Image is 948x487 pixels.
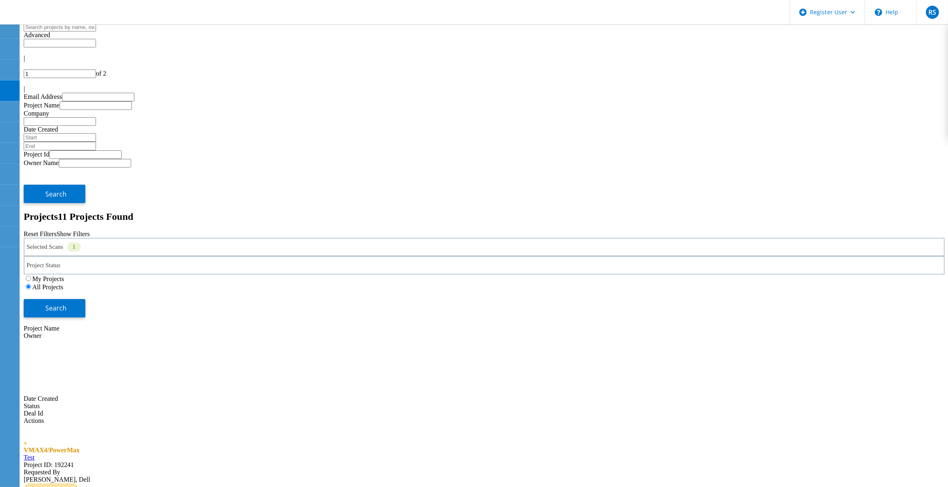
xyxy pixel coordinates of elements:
[24,230,56,237] a: Reset Filters
[24,23,96,31] input: Search projects by name, owner, ID, company, etc
[24,151,49,158] label: Project Id
[46,190,67,199] span: Search
[24,447,80,453] span: VMAX4/PowerMax
[24,417,945,424] div: Actions
[32,284,63,290] label: All Projects
[24,454,34,461] a: Test
[24,93,62,100] label: Email Address
[96,70,106,77] span: of 2
[46,304,67,313] span: Search
[24,55,945,62] div: |
[24,159,59,166] label: Owner Name
[875,9,882,16] svg: \n
[58,211,134,222] span: 11 Projects Found
[8,16,96,23] a: Live Optics Dashboard
[24,85,945,93] div: |
[24,110,49,117] label: Company
[24,402,945,410] div: Status
[67,242,81,252] div: 1
[24,185,85,203] button: Search
[32,275,64,282] label: My Projects
[24,340,945,402] div: Date Created
[24,410,945,417] div: Deal Id
[24,325,945,332] div: Project Name
[24,299,85,317] button: Search
[24,142,96,150] input: End
[24,469,945,483] div: [PERSON_NAME], Dell
[928,9,936,16] span: RS
[24,31,50,38] span: Advanced
[24,256,945,275] div: Project Status
[24,332,945,340] div: Owner
[56,230,89,237] a: Show Filters
[24,102,60,109] label: Project Name
[24,469,945,476] div: Requested By
[24,461,74,468] span: Project ID: 192241
[24,211,58,222] b: Projects
[24,126,58,133] label: Date Created
[24,238,945,256] div: Selected Scans
[24,133,96,142] input: Start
